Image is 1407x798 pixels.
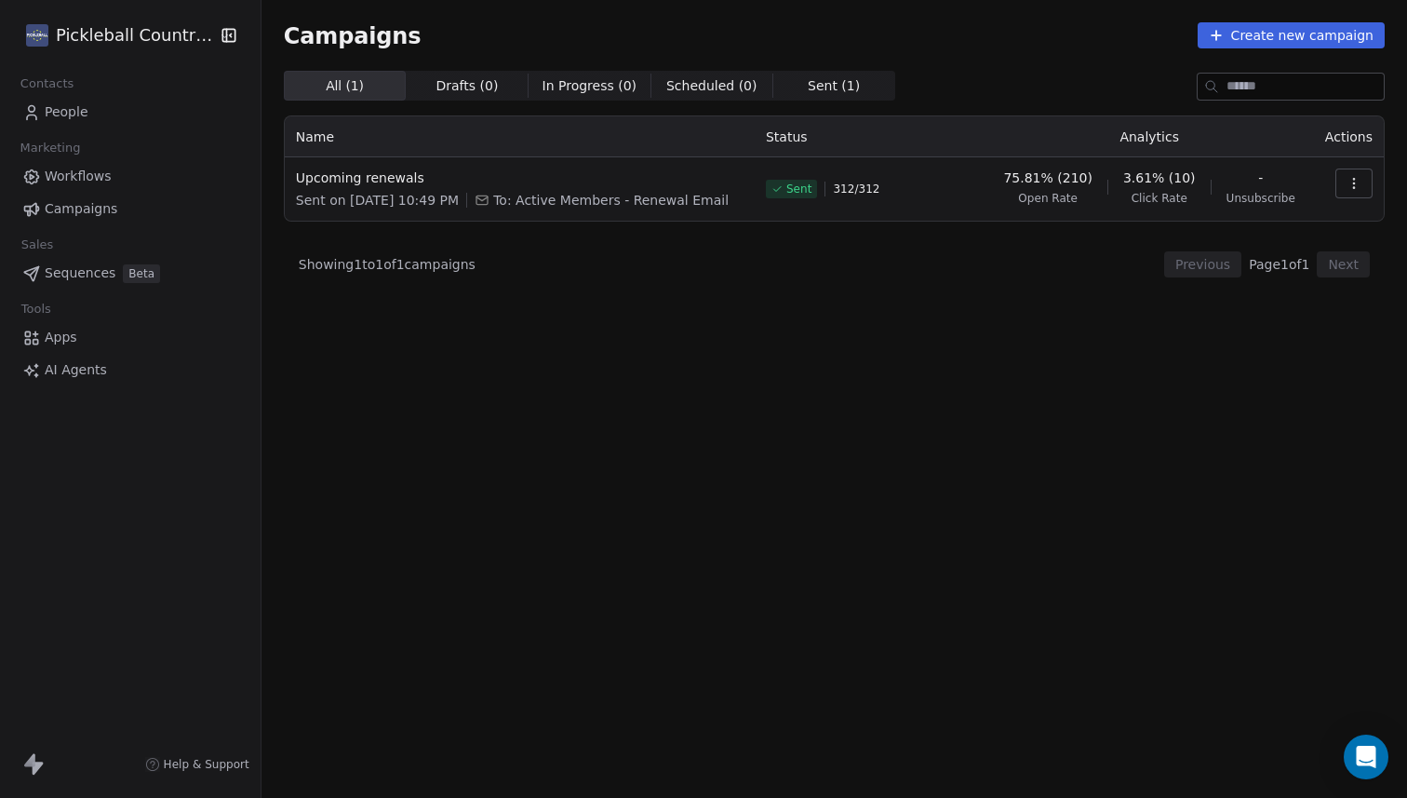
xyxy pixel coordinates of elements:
[543,76,637,96] span: In Progress ( 0 )
[164,757,249,772] span: Help & Support
[755,116,987,157] th: Status
[12,134,88,162] span: Marketing
[285,116,755,157] th: Name
[145,757,249,772] a: Help & Support
[45,102,88,122] span: People
[1164,251,1241,277] button: Previous
[1317,251,1370,277] button: Next
[987,116,1311,157] th: Analytics
[15,97,246,128] a: People
[833,182,879,196] span: 312 / 312
[1003,169,1092,187] span: 75.81% (210)
[1226,191,1295,206] span: Unsubscribe
[56,23,214,47] span: Pickleball Country Club
[1132,191,1187,206] span: Click Rate
[1249,255,1309,274] span: Page 1 of 1
[1198,22,1385,48] button: Create new campaign
[123,264,160,283] span: Beta
[13,231,61,259] span: Sales
[15,258,246,289] a: SequencesBeta
[45,264,115,283] span: Sequences
[15,161,246,192] a: Workflows
[45,167,112,186] span: Workflows
[15,355,246,385] a: AI Agents
[296,191,459,210] span: Sent on [DATE] 10:49 PM
[12,70,82,98] span: Contacts
[1018,191,1078,206] span: Open Rate
[45,360,107,380] span: AI Agents
[22,20,206,51] button: Pickleball Country Club
[15,194,246,224] a: Campaigns
[435,76,498,96] span: Drafts ( 0 )
[786,182,811,196] span: Sent
[493,191,729,210] span: To: Active Members - Renewal Email
[1344,735,1388,779] div: Open Intercom Messenger
[296,169,744,187] span: Upcoming renewals
[666,76,757,96] span: Scheduled ( 0 )
[1123,169,1196,187] span: 3.61% (10)
[1258,169,1263,187] span: -
[13,295,59,323] span: Tools
[284,22,422,48] span: Campaigns
[299,255,476,274] span: Showing 1 to 1 of 1 campaigns
[1311,116,1384,157] th: Actions
[45,199,117,219] span: Campaigns
[15,322,246,353] a: Apps
[808,76,860,96] span: Sent ( 1 )
[45,328,77,347] span: Apps
[26,24,48,47] img: Pickleball-Country-Club-Logo--bluviol.png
